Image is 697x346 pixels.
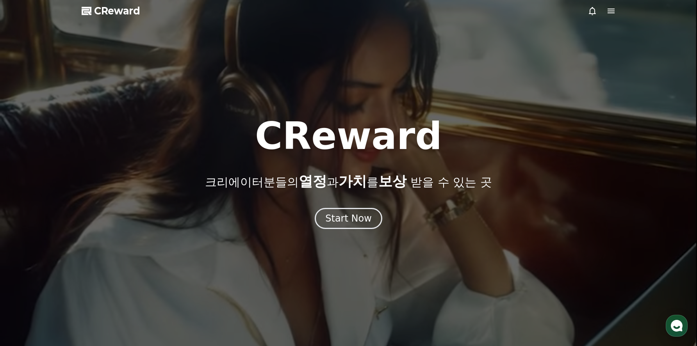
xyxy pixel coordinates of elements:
[255,117,442,155] h1: CReward
[101,247,150,267] a: 설정
[94,5,140,17] span: CReward
[25,259,29,265] span: 홈
[205,174,492,189] p: 크리에이터분들의 과 를 받을 수 있는 곳
[339,173,367,189] span: 가치
[2,247,52,267] a: 홈
[378,173,406,189] span: 보상
[121,259,130,265] span: 설정
[325,212,372,225] div: Start Now
[315,216,382,223] a: Start Now
[299,173,327,189] span: 열정
[315,208,382,229] button: Start Now
[82,5,140,17] a: CReward
[71,259,81,266] span: 대화
[52,247,101,267] a: 대화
